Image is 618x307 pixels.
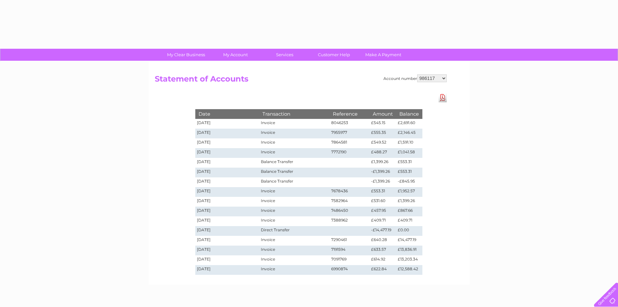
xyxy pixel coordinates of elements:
[370,216,396,226] td: £409.71
[370,265,396,275] td: £622.84
[195,226,260,236] td: [DATE]
[195,119,260,129] td: [DATE]
[370,197,396,207] td: £531.60
[259,148,329,158] td: Invoice
[370,119,396,129] td: £545.15
[259,246,329,255] td: Invoice
[370,246,396,255] td: £633.57
[195,197,260,207] td: [DATE]
[307,49,361,61] a: Customer Help
[370,236,396,246] td: £640.28
[370,226,396,236] td: -£14,477.19
[259,187,329,197] td: Invoice
[330,119,370,129] td: 8046253
[396,158,422,168] td: £553.31
[209,49,262,61] a: My Account
[439,93,447,102] a: Download Pdf
[330,138,370,148] td: 7864581
[357,49,410,61] a: Make A Payment
[195,255,260,265] td: [DATE]
[195,246,260,255] td: [DATE]
[259,226,329,236] td: Direct Transfer
[396,216,422,226] td: £409.71
[396,187,422,197] td: £1,952.57
[259,265,329,275] td: Invoice
[396,129,422,138] td: £2,146.45
[258,49,311,61] a: Services
[259,207,329,216] td: Invoice
[195,168,260,177] td: [DATE]
[370,255,396,265] td: £614.92
[195,148,260,158] td: [DATE]
[370,158,396,168] td: £1,399.26
[330,216,370,226] td: 7388962
[330,187,370,197] td: 7678436
[195,129,260,138] td: [DATE]
[396,168,422,177] td: £553.31
[330,197,370,207] td: 7582964
[396,138,422,148] td: £1,591.10
[370,187,396,197] td: £553.31
[370,109,396,119] th: Amount
[330,236,370,246] td: 7290461
[259,158,329,168] td: Balance Transfer
[396,265,422,275] td: £12,588.42
[330,207,370,216] td: 7486450
[330,148,370,158] td: 7772190
[259,177,329,187] td: Balance Transfer
[159,49,213,61] a: My Clear Business
[396,177,422,187] td: -£845.95
[330,246,370,255] td: 7191594
[259,236,329,246] td: Invoice
[396,207,422,216] td: £867.66
[396,236,422,246] td: £14,477.19
[195,265,260,275] td: [DATE]
[370,129,396,138] td: £555.35
[370,168,396,177] td: -£1,399.26
[330,129,370,138] td: 7955977
[259,197,329,207] td: Invoice
[396,109,422,119] th: Balance
[259,109,329,119] th: Transaction
[259,216,329,226] td: Invoice
[259,255,329,265] td: Invoice
[330,109,370,119] th: Reference
[195,207,260,216] td: [DATE]
[383,74,447,82] div: Account number
[370,207,396,216] td: £457.95
[195,216,260,226] td: [DATE]
[396,255,422,265] td: £13,203.34
[370,138,396,148] td: £549.52
[330,265,370,275] td: 6990874
[259,119,329,129] td: Invoice
[259,129,329,138] td: Invoice
[195,109,260,119] th: Date
[259,138,329,148] td: Invoice
[195,236,260,246] td: [DATE]
[396,119,422,129] td: £2,691.60
[396,197,422,207] td: £1,399.26
[370,177,396,187] td: -£1,399.26
[155,74,447,87] h2: Statement of Accounts
[195,158,260,168] td: [DATE]
[396,226,422,236] td: £0.00
[330,255,370,265] td: 7091769
[396,148,422,158] td: £1,041.58
[195,177,260,187] td: [DATE]
[259,168,329,177] td: Balance Transfer
[370,148,396,158] td: £488.27
[396,246,422,255] td: £13,836.91
[195,187,260,197] td: [DATE]
[195,138,260,148] td: [DATE]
